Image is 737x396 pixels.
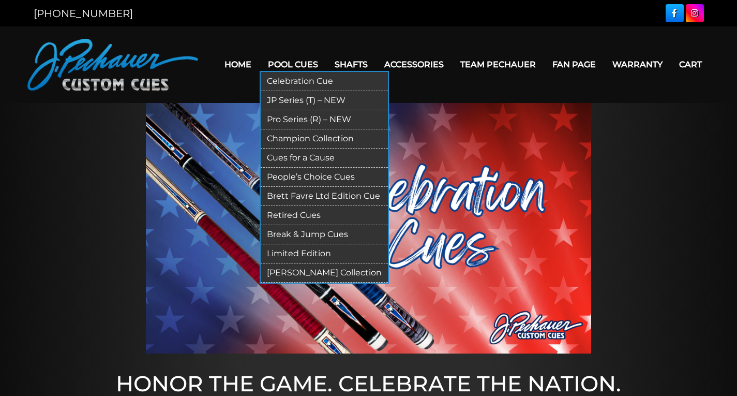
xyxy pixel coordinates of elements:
img: Pechauer Custom Cues [27,39,198,91]
a: Accessories [376,51,452,78]
a: Retired Cues [261,206,388,225]
a: [PERSON_NAME] Collection [261,263,388,283]
a: Celebration Cue [261,72,388,91]
a: Cart [671,51,710,78]
a: Break & Jump Cues [261,225,388,244]
a: Brett Favre Ltd Edition Cue [261,187,388,206]
a: JP Series (T) – NEW [261,91,388,110]
a: [PHONE_NUMBER] [34,7,133,20]
a: Limited Edition [261,244,388,263]
a: Home [216,51,260,78]
a: Champion Collection [261,129,388,149]
a: Shafts [326,51,376,78]
a: People’s Choice Cues [261,168,388,187]
a: Cues for a Cause [261,149,388,168]
a: Pro Series (R) – NEW [261,110,388,129]
a: Fan Page [544,51,604,78]
a: Warranty [604,51,671,78]
a: Pool Cues [260,51,326,78]
a: Team Pechauer [452,51,544,78]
